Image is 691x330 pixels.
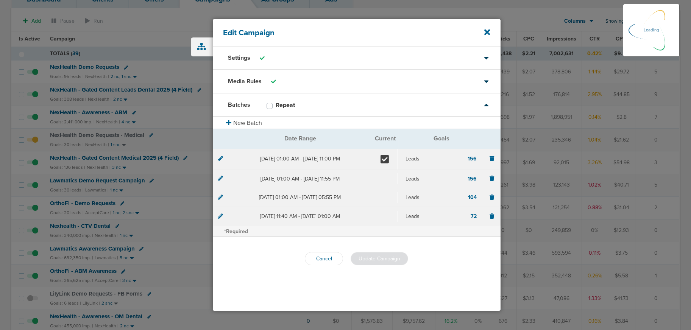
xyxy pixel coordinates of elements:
button: Cancel [305,252,343,265]
span: *Required [224,228,248,235]
h3: Media Rules [228,78,262,85]
span: 72 [471,213,477,220]
button: New Batch [213,117,501,129]
span: Current [375,134,396,143]
span: 156 [468,155,477,163]
span: Leads [406,175,420,183]
div: [DATE] 11:40 AM - [DATE] 01:00 AM [236,213,364,220]
span: Leads [406,155,420,163]
h3: Settings [228,54,250,62]
span: Goals [434,134,449,143]
div: [DATE] 01:00 AM - [DATE] 11:55 PM [236,175,364,183]
h3: Repeat [276,101,295,109]
span: 104 [468,194,477,201]
h4: Edit Campaign [223,28,463,37]
div: [DATE] 01:00 AM - [DATE] 05:55 PM [236,194,364,201]
span: Leads [406,213,420,220]
p: Loading [644,26,659,35]
h3: Batches [228,101,250,109]
span: Date Range [284,134,316,143]
span: 156 [468,175,477,183]
span: Leads [406,194,420,201]
div: [DATE] 01:00 AM - [DATE] 11:00 PM [236,155,364,163]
